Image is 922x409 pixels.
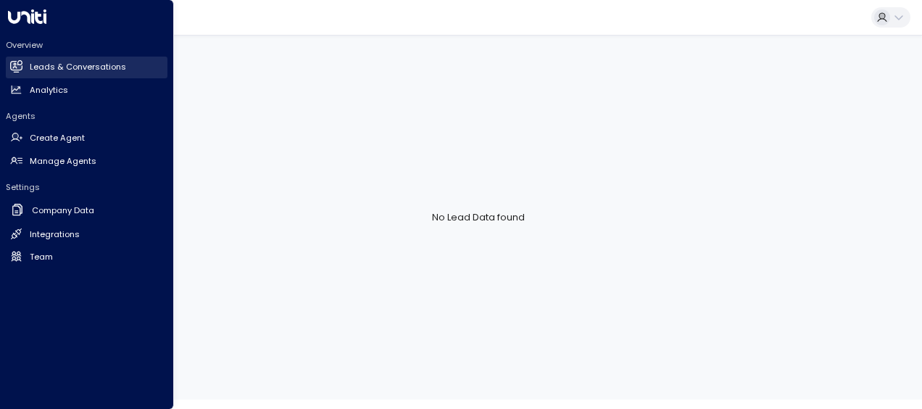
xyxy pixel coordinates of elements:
a: Leads & Conversations [6,57,167,78]
h2: Manage Agents [30,155,96,168]
a: Create Agent [6,128,167,149]
h2: Create Agent [30,132,85,144]
h2: Integrations [30,228,80,241]
h2: Settings [6,181,167,193]
h2: Leads & Conversations [30,61,126,73]
h2: Analytics [30,84,68,96]
a: Company Data [6,199,167,223]
h2: Team [30,251,53,263]
a: Integrations [6,223,167,245]
a: Team [6,246,167,268]
h2: Overview [6,39,167,51]
a: Analytics [6,79,167,101]
h2: Agents [6,110,167,122]
a: Manage Agents [6,150,167,172]
h2: Company Data [32,204,94,217]
div: No Lead Data found [35,35,922,400]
